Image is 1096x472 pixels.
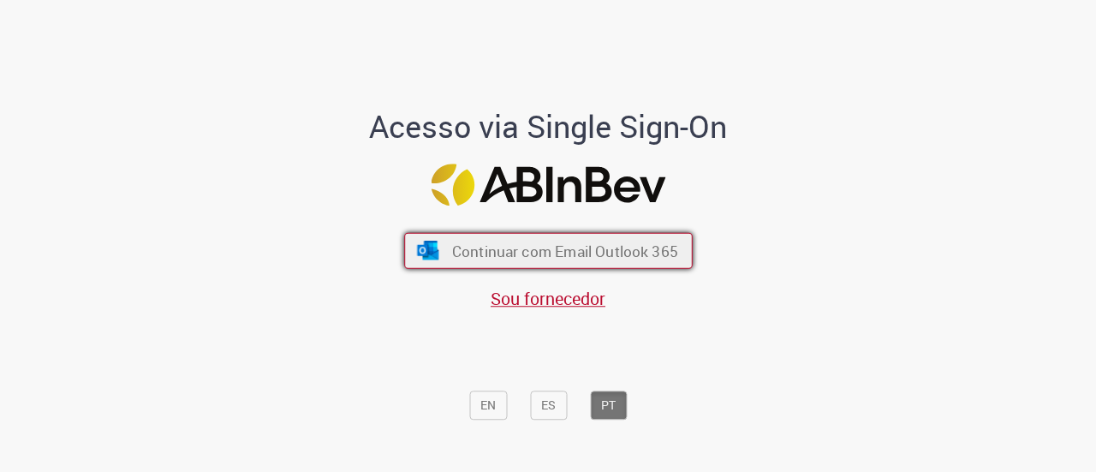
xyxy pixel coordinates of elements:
button: PT [590,391,627,420]
button: ícone Azure/Microsoft 360 Continuar com Email Outlook 365 [404,233,693,269]
img: Logo ABInBev [431,164,665,206]
h1: Acesso via Single Sign-On [311,110,786,144]
button: ES [530,391,567,420]
span: Continuar com Email Outlook 365 [451,241,677,260]
a: Sou fornecedor [491,287,605,310]
button: EN [469,391,507,420]
img: ícone Azure/Microsoft 360 [415,242,440,260]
